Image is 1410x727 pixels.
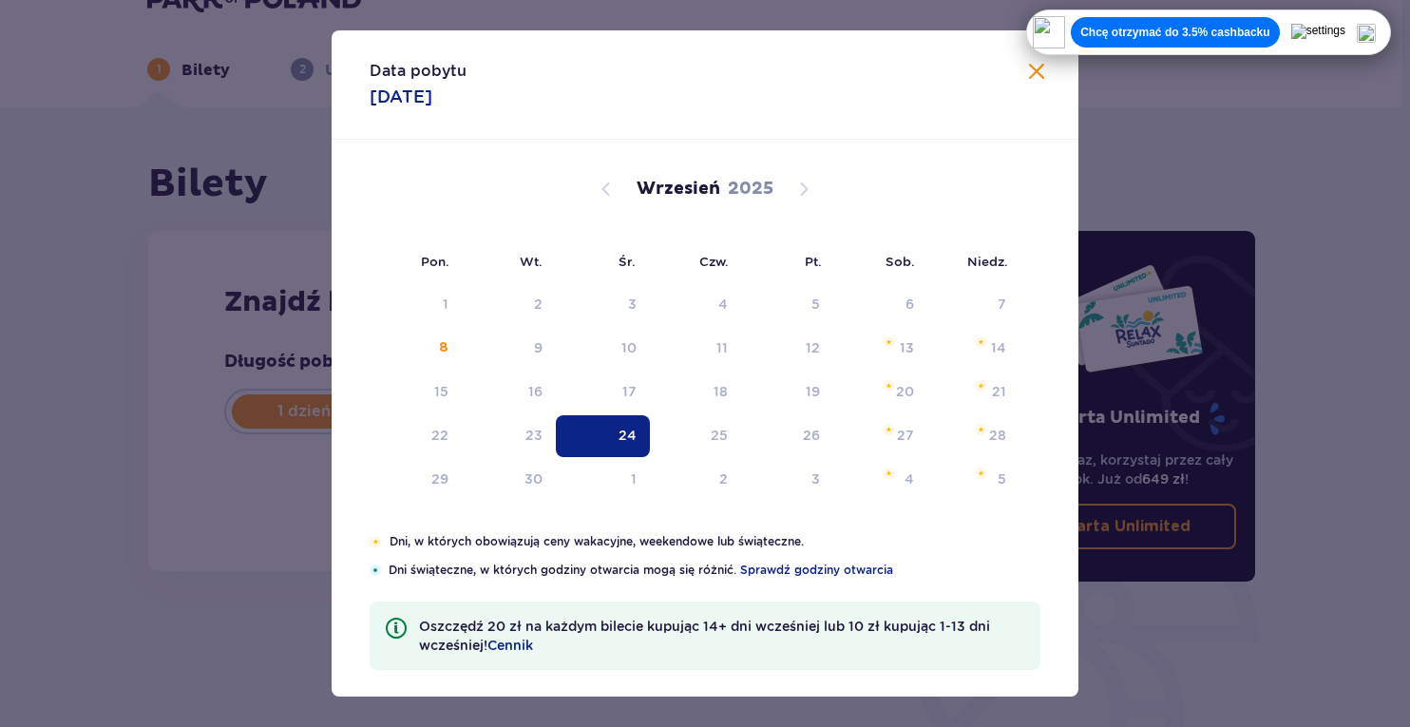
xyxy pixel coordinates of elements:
td: czwartek, 2 października 2025 [650,459,742,501]
div: 30 [524,469,543,488]
div: 12 [806,338,820,357]
td: Not available. piątek, 5 września 2025 [741,284,833,326]
td: Not available. poniedziałek, 1 września 2025 [370,284,462,326]
div: 27 [897,426,914,445]
div: 17 [622,382,637,401]
td: poniedziałek, 15 września 2025 [370,372,462,413]
td: piątek, 3 października 2025 [741,459,833,501]
small: Niedz. [967,254,1008,269]
td: niedziela, 14 września 2025 [927,328,1019,370]
td: Not available. sobota, 6 września 2025 [833,284,927,326]
td: poniedziałek, 8 września 2025 [370,328,462,370]
small: Śr. [619,254,636,269]
a: Sprawdź godziny otwarcia [740,562,893,579]
div: 2 [534,295,543,314]
td: Selected. środa, 24 września 2025 [556,415,650,457]
td: Not available. czwartek, 4 września 2025 [650,284,742,326]
td: niedziela, 21 września 2025 [927,372,1019,413]
p: Dni, w których obowiązują ceny wakacyjne, weekendowe lub świąteczne. [390,533,1040,550]
div: 5 [811,295,820,314]
div: 29 [431,469,448,488]
td: środa, 10 września 2025 [556,328,650,370]
td: poniedziałek, 22 września 2025 [370,415,462,457]
div: 26 [803,426,820,445]
div: 6 [905,295,914,314]
div: 22 [431,426,448,445]
td: wtorek, 30 września 2025 [462,459,556,501]
td: środa, 17 września 2025 [556,372,650,413]
div: 4 [905,469,914,488]
td: sobota, 27 września 2025 [833,415,927,457]
div: 2 [719,469,728,488]
td: poniedziałek, 29 września 2025 [370,459,462,501]
small: Czw. [699,254,729,269]
td: niedziela, 28 września 2025 [927,415,1019,457]
div: Calendar [332,140,1078,533]
div: 15 [434,382,448,401]
div: 4 [718,295,728,314]
td: Not available. środa, 3 września 2025 [556,284,650,326]
div: 23 [525,426,543,445]
div: 9 [534,338,543,357]
td: czwartek, 11 września 2025 [650,328,742,370]
div: 1 [631,469,637,488]
td: piątek, 26 września 2025 [741,415,833,457]
td: piątek, 12 września 2025 [741,328,833,370]
td: piątek, 19 września 2025 [741,372,833,413]
small: Pon. [421,254,449,269]
td: niedziela, 5 października 2025 [927,459,1019,501]
div: 3 [628,295,637,314]
div: 19 [806,382,820,401]
td: wtorek, 23 września 2025 [462,415,556,457]
small: Wt. [520,254,543,269]
td: sobota, 20 września 2025 [833,372,927,413]
div: 25 [711,426,728,445]
td: wtorek, 16 września 2025 [462,372,556,413]
div: 1 [443,295,448,314]
div: 3 [811,469,820,488]
div: 13 [900,338,914,357]
td: wtorek, 9 września 2025 [462,328,556,370]
div: 16 [528,382,543,401]
td: środa, 1 października 2025 [556,459,650,501]
div: 8 [439,338,448,357]
td: czwartek, 18 września 2025 [650,372,742,413]
td: Not available. niedziela, 7 września 2025 [927,284,1019,326]
div: 20 [896,382,914,401]
td: czwartek, 25 września 2025 [650,415,742,457]
div: 24 [619,426,637,445]
div: 18 [714,382,728,401]
td: sobota, 13 września 2025 [833,328,927,370]
small: Sob. [886,254,915,269]
small: Pt. [805,254,822,269]
div: 10 [621,338,637,357]
td: Not available. wtorek, 2 września 2025 [462,284,556,326]
div: 11 [716,338,728,357]
p: Dni świąteczne, w których godziny otwarcia mogą się różnić. [389,562,1040,579]
td: sobota, 4 października 2025 [833,459,927,501]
